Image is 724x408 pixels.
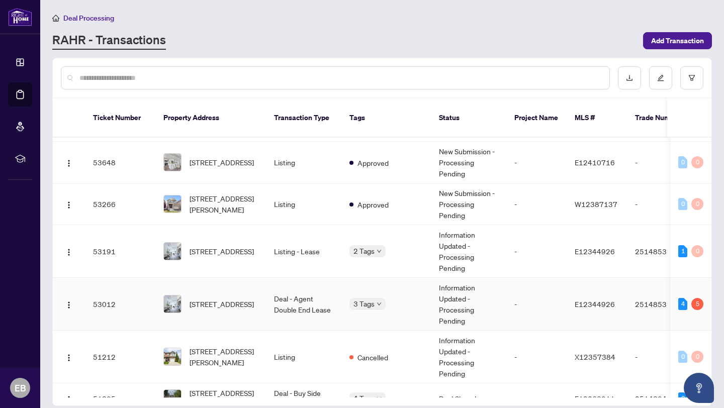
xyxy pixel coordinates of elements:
[52,32,166,50] a: RAHR - Transactions
[506,225,567,278] td: -
[684,373,714,403] button: Open asap
[575,394,615,403] span: E12360011
[575,199,617,209] span: W12387137
[266,142,341,183] td: Listing
[164,295,181,313] img: thumbnail-img
[567,98,627,138] th: MLS #
[506,183,567,225] td: -
[85,142,155,183] td: 53648
[266,225,341,278] td: Listing - Lease
[61,296,77,312] button: Logo
[678,298,687,310] div: 4
[657,74,664,81] span: edit
[190,246,254,257] span: [STREET_ADDRESS]
[65,248,73,256] img: Logo
[65,354,73,362] img: Logo
[506,331,567,383] td: -
[575,299,615,309] span: E12344926
[678,351,687,363] div: 0
[678,198,687,210] div: 0
[266,331,341,383] td: Listing
[377,396,382,401] span: down
[85,225,155,278] td: 53191
[85,98,155,138] th: Ticket Number
[575,352,615,361] span: X12357384
[649,66,672,89] button: edit
[627,225,697,278] td: 2514853
[61,390,77,406] button: Logo
[431,331,506,383] td: Information Updated - Processing Pending
[65,201,73,209] img: Logo
[353,298,375,310] span: 3 Tags
[164,154,181,171] img: thumbnail-img
[61,349,77,365] button: Logo
[627,183,697,225] td: -
[85,183,155,225] td: 53266
[627,278,697,331] td: 2514853
[65,159,73,167] img: Logo
[164,390,181,407] img: thumbnail-img
[678,156,687,168] div: 0
[627,142,697,183] td: -
[643,32,712,49] button: Add Transaction
[164,195,181,213] img: thumbnail-img
[431,142,506,183] td: New Submission - Processing Pending
[626,74,633,81] span: download
[164,348,181,365] img: thumbnail-img
[341,98,431,138] th: Tags
[691,198,703,210] div: 0
[190,346,258,368] span: [STREET_ADDRESS][PERSON_NAME]
[431,278,506,331] td: Information Updated - Processing Pending
[164,243,181,260] img: thumbnail-img
[691,351,703,363] div: 0
[353,245,375,257] span: 2 Tags
[651,33,704,49] span: Add Transaction
[155,98,266,138] th: Property Address
[8,8,32,26] img: logo
[506,278,567,331] td: -
[63,14,114,23] span: Deal Processing
[691,156,703,168] div: 0
[680,66,703,89] button: filter
[266,278,341,331] td: Deal - Agent Double End Lease
[431,183,506,225] td: New Submission - Processing Pending
[353,392,375,404] span: 4 Tags
[61,243,77,259] button: Logo
[691,298,703,310] div: 5
[65,301,73,309] img: Logo
[15,381,26,395] span: EB
[266,183,341,225] td: Listing
[431,225,506,278] td: Information Updated - Processing Pending
[627,331,697,383] td: -
[377,249,382,254] span: down
[357,199,389,210] span: Approved
[61,196,77,212] button: Logo
[431,98,506,138] th: Status
[65,395,73,403] img: Logo
[85,278,155,331] td: 53012
[190,298,254,310] span: [STREET_ADDRESS]
[627,98,697,138] th: Trade Number
[678,245,687,257] div: 1
[190,193,258,215] span: [STREET_ADDRESS][PERSON_NAME]
[575,158,615,167] span: E12410716
[266,98,341,138] th: Transaction Type
[52,15,59,22] span: home
[678,392,687,404] div: 3
[357,157,389,168] span: Approved
[357,352,388,363] span: Cancelled
[377,301,382,307] span: down
[688,74,695,81] span: filter
[618,66,641,89] button: download
[575,247,615,256] span: E12344926
[506,98,567,138] th: Project Name
[190,157,254,168] span: [STREET_ADDRESS]
[691,245,703,257] div: 0
[506,142,567,183] td: -
[85,331,155,383] td: 51212
[61,154,77,170] button: Logo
